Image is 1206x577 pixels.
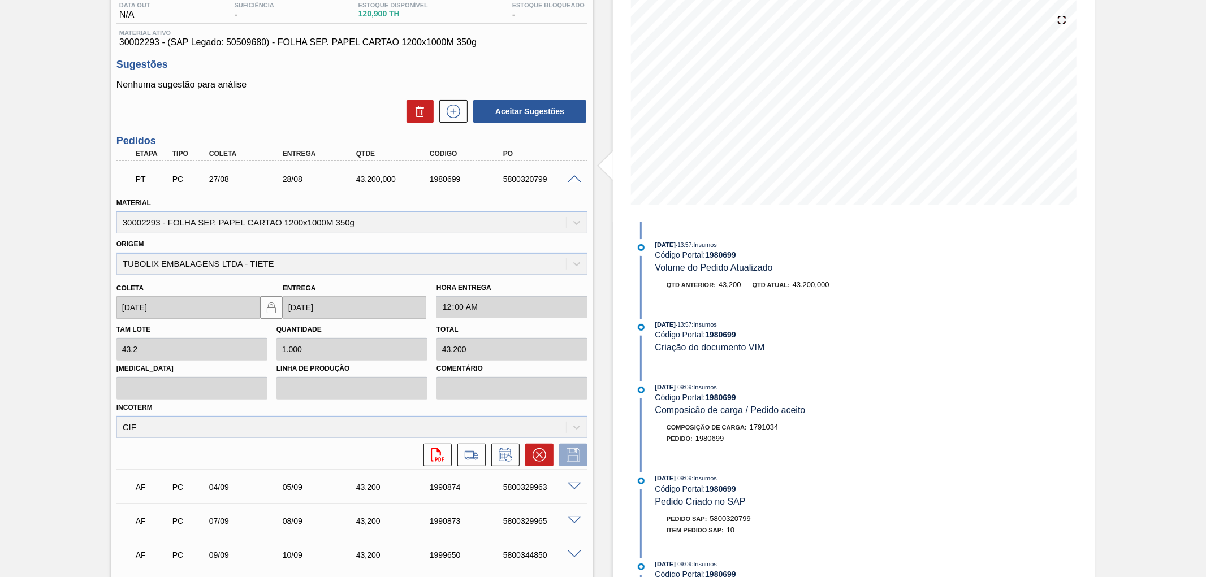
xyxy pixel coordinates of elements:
label: Origem [116,240,144,248]
div: Código Portal: [655,250,924,259]
div: Código Portal: [655,330,924,339]
div: Código [427,150,510,158]
div: Pedido de Compra [170,550,209,559]
span: Data out [119,2,150,8]
span: - 13:57 [676,322,691,328]
span: - 09:09 [676,561,691,567]
p: AF [136,550,169,559]
span: 5800320799 [710,514,751,523]
span: [DATE] [655,321,676,328]
span: 30002293 - (SAP Legado: 50509680) - FOLHA SEP. PAPEL CARTAO 1200x1000M 350g [119,37,585,47]
span: Suficiência [235,2,274,8]
span: 43.200,000 [793,280,829,289]
span: : Insumos [691,384,717,391]
label: [MEDICAL_DATA] [116,361,267,377]
img: atual [638,478,645,484]
div: 10/09/2025 [280,550,363,559]
div: - [509,2,587,20]
div: 1990874 [427,483,510,492]
div: Excluir Sugestões [401,100,434,123]
div: Pedido de Compra [170,483,209,492]
span: Volume do Pedido Atualizado [655,263,773,272]
div: 09/09/2025 [206,550,289,559]
div: 5800329963 [500,483,583,492]
label: Material [116,199,151,207]
div: N/A [116,2,153,20]
div: 43,200 [353,517,436,526]
div: 28/08/2025 [280,175,363,184]
span: Pedido Criado no SAP [655,497,746,506]
span: : Insumos [691,475,717,481]
span: - 13:57 [676,242,691,248]
span: [DATE] [655,384,676,391]
div: Abrir arquivo PDF [418,444,452,466]
p: Nenhuma sugestão para análise [116,80,587,90]
span: Pedido : [667,435,693,442]
img: atual [638,563,645,570]
div: Código Portal: [655,393,924,402]
h3: Pedidos [116,135,587,147]
div: 27/08/2025 [206,175,289,184]
span: Pedido SAP: [667,515,707,522]
strong: 1980699 [705,250,736,259]
div: 5800329965 [500,517,583,526]
span: Material ativo [119,29,585,36]
label: Total [436,326,459,333]
img: locked [265,301,278,314]
div: Cancelar pedido [520,444,554,466]
span: - 09:09 [676,384,691,391]
span: Item pedido SAP: [667,527,724,533]
div: 1990873 [427,517,510,526]
p: AF [136,517,169,526]
span: Estoque Bloqueado [512,2,585,8]
label: Coleta [116,284,144,292]
p: PT [136,175,169,184]
span: 10 [727,526,734,534]
span: Estoque Disponível [358,2,428,8]
div: Aguardando Faturamento [133,543,172,567]
div: 1980699 [427,175,510,184]
span: [DATE] [655,475,676,481]
span: 1791034 [750,423,779,431]
span: Qtd atual: [753,281,790,288]
span: [DATE] [655,561,676,567]
div: 05/09/2025 [280,483,363,492]
span: : Insumos [691,241,717,248]
strong: 1980699 [705,393,736,402]
div: Nova sugestão [434,100,468,123]
img: atual [638,324,645,331]
div: 43.200,000 [353,175,436,184]
div: Salvar Pedido [554,444,587,466]
input: dd/mm/yyyy [116,296,260,319]
div: Aguardando Faturamento [133,475,172,500]
span: 120,900 TH [358,10,428,18]
div: 08/09/2025 [280,517,363,526]
div: Aguardando Faturamento [133,509,172,533]
label: Entrega [283,284,316,292]
p: AF [136,483,169,492]
span: Qtd anterior: [667,281,716,288]
span: : Insumos [691,321,717,328]
div: 43,200 [353,550,436,559]
div: Entrega [280,150,363,158]
div: - [232,2,277,20]
div: Ir para Composição de Carga [452,444,486,466]
div: 1999650 [427,550,510,559]
label: Incoterm [116,404,153,411]
label: Hora Entrega [436,280,587,296]
span: 1980699 [695,434,724,442]
input: dd/mm/yyyy [283,296,426,319]
div: Tipo [170,150,209,158]
img: atual [638,387,645,393]
div: Qtde [353,150,436,158]
div: PO [500,150,583,158]
strong: 1980699 [705,330,736,339]
div: 5800344850 [500,550,583,559]
span: Composicão de carga / Pedido aceito [655,405,806,415]
span: - 09:09 [676,475,691,481]
button: locked [260,296,283,319]
img: atual [638,244,645,251]
span: 43,200 [719,280,741,289]
span: [DATE] [655,241,676,248]
span: Composição de Carga : [667,424,747,431]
